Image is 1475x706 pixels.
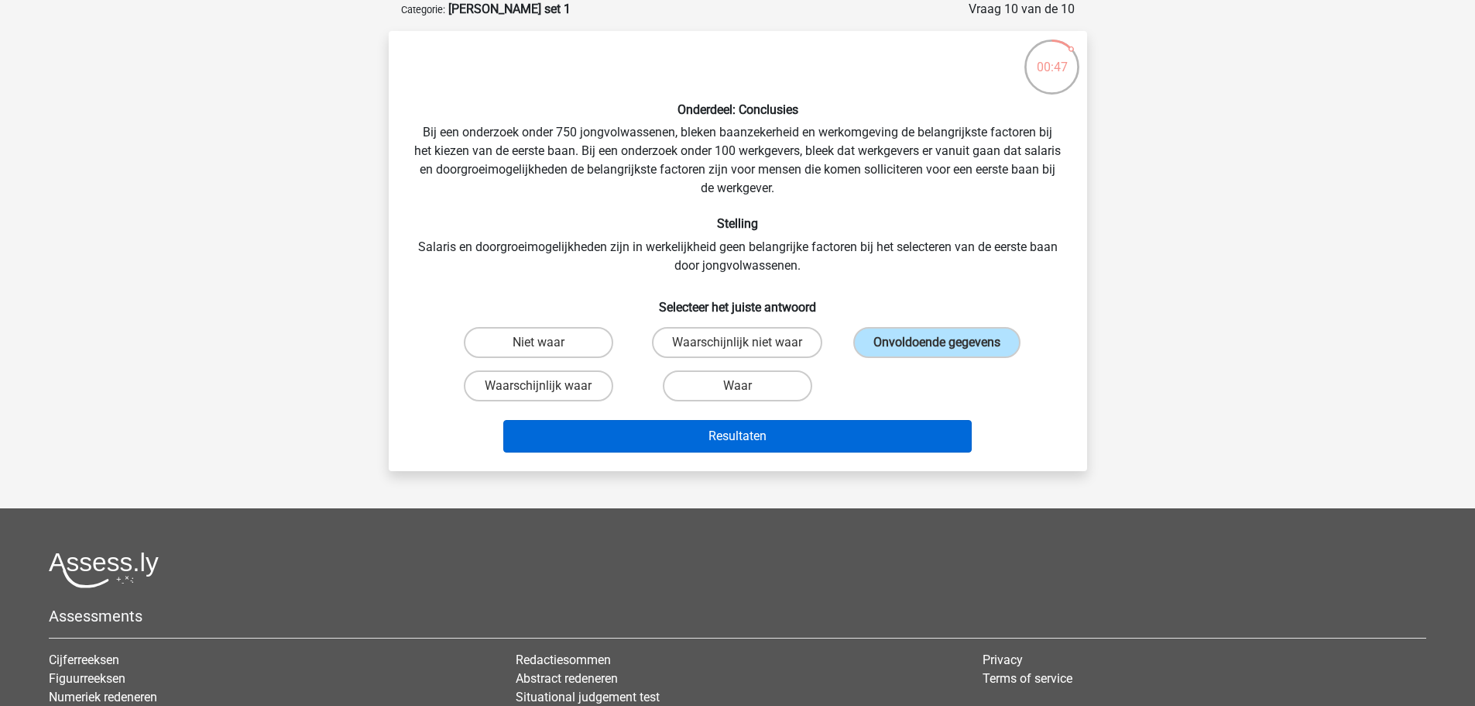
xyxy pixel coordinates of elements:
[464,370,613,401] label: Waarschijnlijk waar
[663,370,812,401] label: Waar
[413,102,1062,117] h6: Onderdeel: Conclusies
[652,327,822,358] label: Waarschijnlijk niet waar
[516,653,611,667] a: Redactiesommen
[401,4,445,15] small: Categorie:
[49,671,125,686] a: Figuurreeksen
[49,690,157,704] a: Numeriek redeneren
[516,671,618,686] a: Abstract redeneren
[413,216,1062,231] h6: Stelling
[853,327,1020,358] label: Onvoldoende gegevens
[983,671,1072,686] a: Terms of service
[1023,38,1081,77] div: 00:47
[395,43,1081,459] div: Bij een onderzoek onder 750 jongvolwassenen, bleken baanzekerheid en werkomgeving de belangrijkst...
[413,288,1062,315] h6: Selecteer het juiste antwoord
[464,327,613,358] label: Niet waar
[49,552,159,588] img: Assessly logo
[49,607,1426,625] h5: Assessments
[983,653,1023,667] a: Privacy
[448,2,571,16] strong: [PERSON_NAME] set 1
[49,653,119,667] a: Cijferreeksen
[516,690,660,704] a: Situational judgement test
[503,420,972,453] button: Resultaten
